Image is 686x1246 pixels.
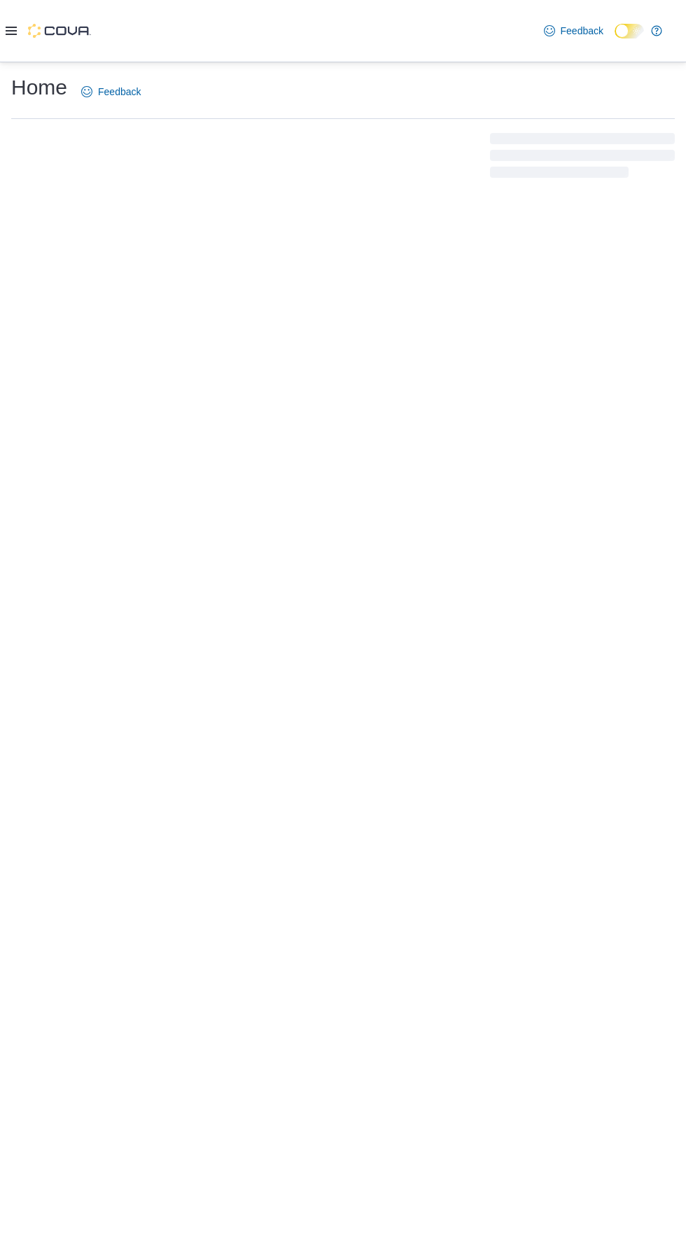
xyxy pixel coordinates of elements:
[28,24,91,38] img: Cova
[98,85,141,99] span: Feedback
[538,17,609,45] a: Feedback
[490,136,675,181] span: Loading
[76,78,146,106] a: Feedback
[561,24,603,38] span: Feedback
[11,73,67,101] h1: Home
[615,24,644,38] input: Dark Mode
